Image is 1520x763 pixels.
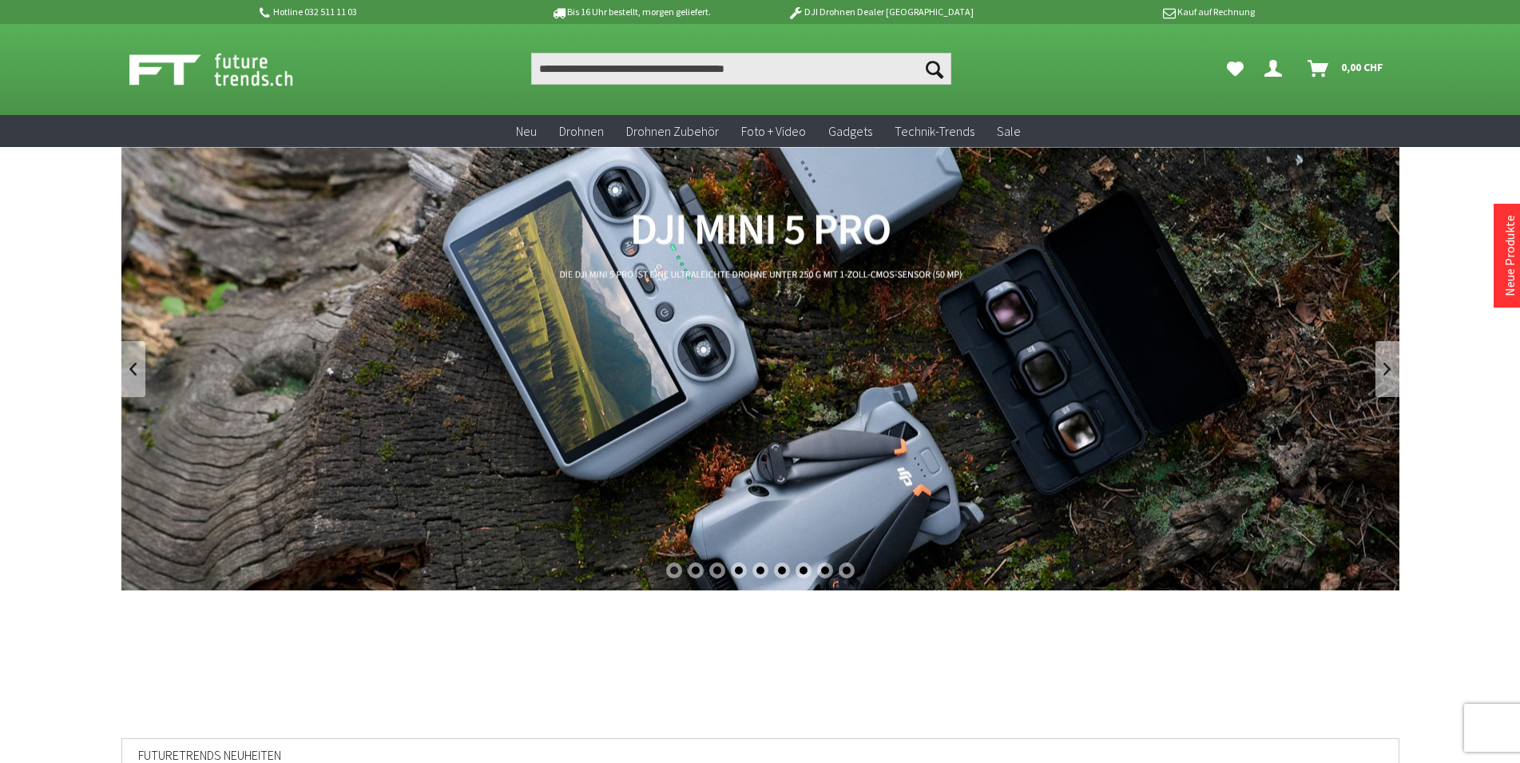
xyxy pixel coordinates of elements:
a: Drohnen Zubehör [615,115,730,148]
a: Technik-Trends [883,115,986,148]
span: Drohnen Zubehör [626,123,719,139]
a: Gadgets [817,115,883,148]
button: Suchen [918,53,951,85]
p: DJI Drohnen Dealer [GEOGRAPHIC_DATA] [756,2,1005,22]
span: Neu [516,123,537,139]
div: 5 [752,562,768,578]
a: Neue Produkte [1502,215,1518,296]
img: Shop Futuretrends - zur Startseite wechseln [129,50,328,89]
span: Sale [997,123,1021,139]
div: 8 [817,562,833,578]
div: 3 [709,562,725,578]
a: Meine Favoriten [1219,53,1252,85]
a: Drohnen [548,115,615,148]
span: 0,00 CHF [1341,54,1383,80]
div: 9 [839,562,855,578]
input: Produkt, Marke, Kategorie, EAN, Artikelnummer… [531,53,951,85]
div: 1 [666,562,682,578]
a: Foto + Video [730,115,817,148]
span: Technik-Trends [895,123,974,139]
a: Neu [505,115,548,148]
a: Sale [986,115,1032,148]
a: DJI Mini 5 Pro [121,147,1399,590]
p: Bis 16 Uhr bestellt, morgen geliefert. [506,2,756,22]
div: 6 [774,562,790,578]
span: Gadgets [828,123,872,139]
div: 7 [796,562,812,578]
a: Dein Konto [1258,53,1295,85]
div: 4 [731,562,747,578]
p: Kauf auf Rechnung [1006,2,1255,22]
div: 2 [688,562,704,578]
span: Drohnen [559,123,604,139]
a: Warenkorb [1301,53,1391,85]
span: Foto + Video [741,123,806,139]
p: Hotline 032 511 11 03 [257,2,506,22]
